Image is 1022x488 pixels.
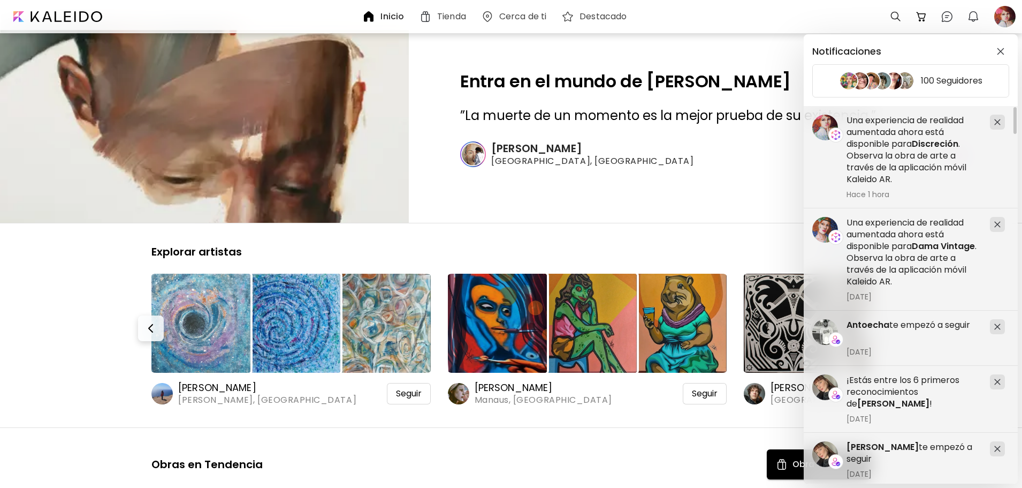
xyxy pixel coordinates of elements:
[921,76,982,86] h5: 100 Seguidores
[846,347,981,357] span: [DATE]
[997,48,1004,55] img: closeButton
[846,414,981,424] span: [DATE]
[846,441,981,465] h5: te empezó a seguir
[846,115,981,185] h5: Una experiencia de realidad aumentada ahora está disponible para . Observa la obra de arte a trav...
[846,319,889,331] span: Antoecha
[846,217,981,288] h5: Una experiencia de realidad aumentada ahora está disponible para . Observa la obra de arte a trav...
[846,469,981,479] span: [DATE]
[846,292,981,302] span: [DATE]
[846,190,981,199] span: Hace 1 hora
[846,374,981,410] h5: ¡Estás entre los 6 primeros reconocimientos de !
[912,138,958,150] span: Discreción
[846,319,981,331] h5: te empezó a seguir
[912,240,975,252] span: Dama Vintage
[846,441,919,453] span: [PERSON_NAME]
[857,397,929,410] span: [PERSON_NAME]
[812,46,881,57] h5: Notificaciones
[992,43,1009,60] button: closeButton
